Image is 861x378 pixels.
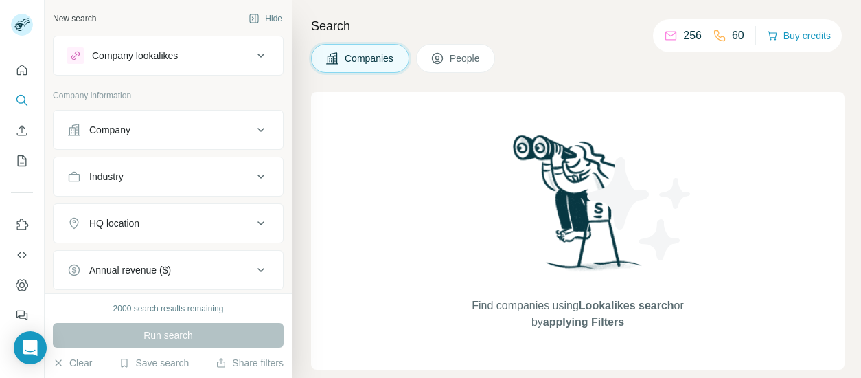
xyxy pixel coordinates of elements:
button: Enrich CSV [11,118,33,143]
span: Lookalikes search [579,300,674,311]
button: Feedback [11,303,33,328]
button: Quick start [11,58,33,82]
span: Companies [345,52,395,65]
span: Find companies using or by [468,298,687,331]
img: Surfe Illustration - Stars [578,147,702,271]
button: Buy credits [767,26,831,45]
button: Use Surfe on LinkedIn [11,212,33,237]
button: Save search [119,356,189,370]
div: Industry [89,170,124,184]
img: Surfe Illustration - Woman searching with binoculars [507,131,650,285]
button: Annual revenue ($) [54,254,283,287]
span: applying Filters [543,316,624,328]
div: New search [53,12,96,25]
div: 2000 search results remaining [113,302,224,315]
div: HQ location [89,216,139,230]
p: 256 [683,27,702,44]
div: Company [89,123,130,137]
h4: Search [311,16,845,36]
p: Company information [53,89,284,102]
div: Company lookalikes [92,49,178,63]
div: Annual revenue ($) [89,263,171,277]
p: 60 [732,27,744,44]
button: My lists [11,148,33,173]
button: Search [11,88,33,113]
button: Company [54,113,283,146]
button: Use Surfe API [11,243,33,267]
button: Company lookalikes [54,39,283,72]
button: Industry [54,160,283,193]
button: Clear [53,356,92,370]
button: HQ location [54,207,283,240]
button: Dashboard [11,273,33,298]
div: Open Intercom Messenger [14,331,47,364]
button: Share filters [216,356,284,370]
span: People [450,52,481,65]
button: Hide [239,8,292,29]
